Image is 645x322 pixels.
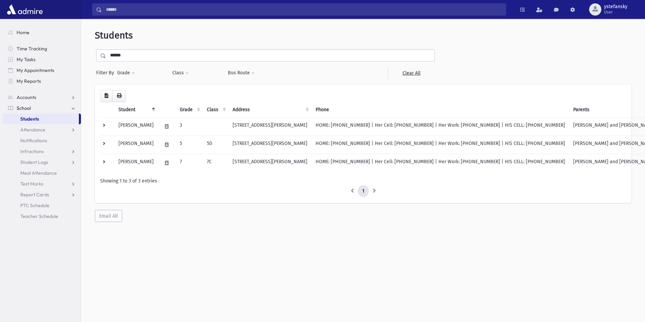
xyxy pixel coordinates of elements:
[176,135,203,154] td: 5
[172,67,189,79] button: Class
[20,116,39,122] span: Students
[3,124,81,135] a: Attendance
[3,157,81,168] a: Student Logs
[3,27,81,38] a: Home
[203,154,229,172] td: 7C
[20,181,43,187] span: Test Marks
[3,103,81,114] a: School
[3,43,81,54] a: Time Tracking
[112,90,126,102] button: Print
[3,178,81,189] a: Test Marks
[229,154,311,172] td: [STREET_ADDRESS][PERSON_NAME]
[95,30,133,41] span: Students
[176,154,203,172] td: 7
[229,135,311,154] td: [STREET_ADDRESS][PERSON_NAME]
[311,102,569,118] th: Phone
[20,138,47,144] span: Notifications
[3,114,79,124] a: Students
[17,105,31,111] span: School
[20,127,45,133] span: Attendance
[3,92,81,103] a: Accounts
[95,210,122,222] button: Email All
[176,117,203,135] td: 3
[3,146,81,157] a: Infractions
[3,135,81,146] a: Notifications
[229,102,311,118] th: Address: activate to sort column ascending
[20,148,44,154] span: Infractions
[114,102,158,118] th: Student: activate to sort column descending
[3,65,81,76] a: My Appointments
[20,159,48,165] span: Student Logs
[17,94,36,100] span: Accounts
[17,56,36,63] span: My Tasks
[604,9,627,15] span: User
[311,154,569,172] td: HOME: [PHONE_NUMBER] | Her Cell: [PHONE_NUMBER] | Her Work: [PHONE_NUMBER] | HIS CELL: [PHONE_NUM...
[228,67,255,79] button: Bus Route
[20,170,57,176] span: Meal Attendance
[176,102,203,118] th: Grade: activate to sort column ascending
[114,117,158,135] td: [PERSON_NAME]
[311,117,569,135] td: HOME: [PHONE_NUMBER] | Her Cell: [PHONE_NUMBER] | Her Work: [PHONE_NUMBER] | HIS CELL: [PHONE_NUM...
[311,135,569,154] td: HOME: [PHONE_NUMBER] | Her Cell: [PHONE_NUMBER] | Her Work: [PHONE_NUMBER] | HIS CELL: [PHONE_NUM...
[17,29,29,35] span: Home
[20,192,49,198] span: Report Cards
[388,67,435,79] a: Clear All
[203,102,229,118] th: Class: activate to sort column ascending
[3,200,81,211] a: PTC Schedule
[114,154,158,172] td: [PERSON_NAME]
[3,189,81,200] a: Report Cards
[5,3,44,16] img: AdmirePro
[3,168,81,178] a: Meal Attendance
[203,135,229,154] td: 5D
[20,202,49,208] span: PTC Schedule
[3,211,81,222] a: Teacher Schedule
[102,3,506,16] input: Search
[114,135,158,154] td: [PERSON_NAME]
[229,117,311,135] td: [STREET_ADDRESS][PERSON_NAME]
[20,213,58,219] span: Teacher Schedule
[17,67,54,73] span: My Appointments
[358,185,369,197] a: 1
[17,46,47,52] span: Time Tracking
[100,177,626,184] div: Showing 1 to 3 of 3 entries
[117,67,135,79] button: Grade
[96,69,117,76] span: Filter By
[17,78,41,84] span: My Reports
[3,54,81,65] a: My Tasks
[3,76,81,86] a: My Reports
[100,90,113,102] button: CSV
[604,4,627,9] span: ystefansky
